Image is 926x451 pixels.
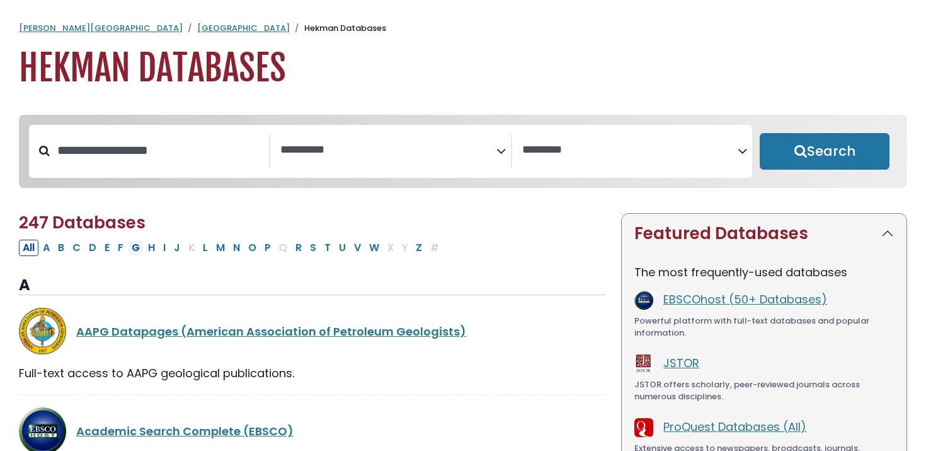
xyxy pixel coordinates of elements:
div: JSTOR offers scholarly, peer-reviewed journals across numerous disciplines. [634,378,894,403]
div: Full-text access to AAPG geological publications. [19,365,606,382]
a: AAPG Datapages (American Association of Petroleum Geologists) [76,324,466,339]
button: Filter Results J [170,240,184,256]
button: Filter Results F [114,240,127,256]
a: Academic Search Complete (EBSCO) [76,423,294,439]
textarea: Search [280,144,496,157]
button: Filter Results E [101,240,113,256]
button: Filter Results G [128,240,144,256]
button: Filter Results I [159,240,169,256]
button: All [19,240,38,256]
p: The most frequently-used databases [634,264,894,281]
h1: Hekman Databases [19,47,907,90]
div: Powerful platform with full-text databases and popular information. [634,315,894,339]
button: Filter Results C [69,240,84,256]
nav: Search filters [19,115,907,188]
button: Filter Results Z [412,240,426,256]
button: Filter Results L [199,240,212,256]
span: 247 Databases [19,211,146,234]
h3: A [19,276,606,295]
button: Filter Results A [39,240,54,256]
a: [PERSON_NAME][GEOGRAPHIC_DATA] [19,22,183,34]
button: Filter Results H [144,240,159,256]
a: ProQuest Databases (All) [663,419,806,435]
a: EBSCOhost (50+ Databases) [663,291,827,307]
button: Featured Databases [622,214,906,254]
button: Filter Results S [306,240,320,256]
button: Filter Results O [244,240,260,256]
button: Filter Results N [229,240,244,256]
textarea: Search [522,144,738,157]
a: [GEOGRAPHIC_DATA] [197,22,290,34]
button: Submit for Search Results [760,133,889,170]
button: Filter Results B [54,240,68,256]
button: Filter Results M [212,240,229,256]
div: Alpha-list to filter by first letter of database name [19,239,444,255]
button: Filter Results T [321,240,334,256]
button: Filter Results P [261,240,275,256]
input: Search database by title or keyword [50,140,269,161]
nav: breadcrumb [19,22,907,35]
button: Filter Results R [292,240,306,256]
button: Filter Results W [365,240,383,256]
button: Filter Results U [335,240,350,256]
button: Filter Results D [85,240,100,256]
a: JSTOR [663,355,699,371]
button: Filter Results V [350,240,365,256]
li: Hekman Databases [290,22,386,35]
